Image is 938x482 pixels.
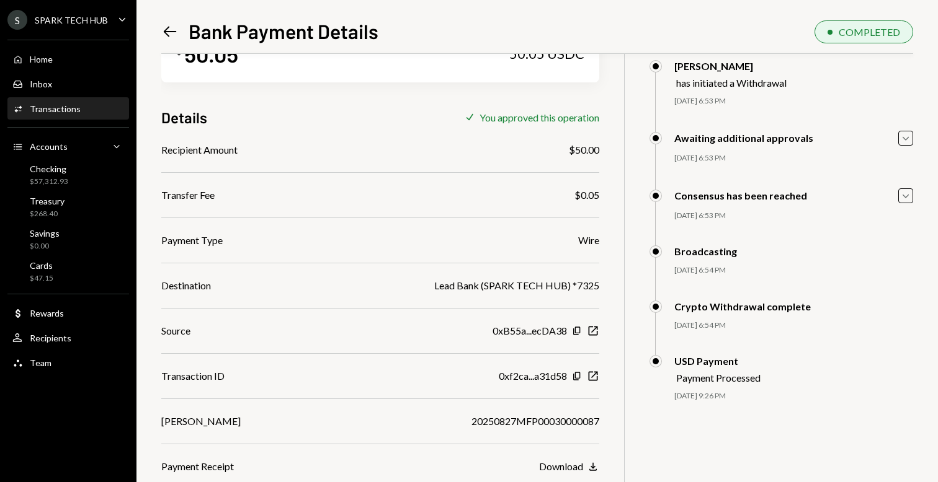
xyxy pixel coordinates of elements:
[161,142,238,157] div: Recipient Amount
[7,97,129,120] a: Transactions
[7,326,129,349] a: Recipients
[30,273,53,284] div: $47.15
[161,459,234,474] div: Payment Receipt
[674,132,813,144] div: Awaiting additional approvals
[674,60,787,72] div: [PERSON_NAME]
[7,72,129,95] a: Inbox
[161,233,223,248] div: Payment Type
[674,190,807,201] div: Consensus has been reached
[434,278,599,293] div: Lead Bank (SPARK TECH HUB) *7325
[674,355,761,367] div: USD Payment
[30,228,60,239] div: Savings
[161,323,190,338] div: Source
[480,112,599,123] div: You approved this operation
[569,142,599,157] div: $50.00
[674,265,913,276] div: [DATE] 6:54 PM
[7,351,129,374] a: Team
[674,300,811,312] div: Crypto Withdrawal complete
[30,357,51,368] div: Team
[30,241,60,252] div: $0.00
[30,79,52,89] div: Inbox
[7,192,129,222] a: Treasury$268.40
[161,369,225,383] div: Transaction ID
[161,278,211,293] div: Destination
[161,188,215,203] div: Transfer Fee
[30,177,68,187] div: $57,312.93
[578,233,599,248] div: Wire
[189,19,378,43] h1: Bank Payment Details
[161,414,241,429] div: [PERSON_NAME]
[7,224,129,254] a: Savings$0.00
[839,26,900,38] div: COMPLETED
[30,209,65,219] div: $268.40
[674,320,913,331] div: [DATE] 6:54 PM
[30,308,64,318] div: Rewards
[30,103,81,114] div: Transactions
[30,141,68,152] div: Accounts
[7,160,129,190] a: Checking$57,312.93
[7,48,129,70] a: Home
[7,256,129,286] a: Cards$47.15
[539,460,583,472] div: Download
[7,302,129,324] a: Rewards
[674,153,913,164] div: [DATE] 6:53 PM
[674,245,737,257] div: Broadcasting
[7,135,129,157] a: Accounts
[30,260,53,271] div: Cards
[574,188,599,203] div: $0.05
[539,460,599,474] button: Download
[30,54,53,64] div: Home
[30,333,71,343] div: Recipients
[674,391,913,401] div: [DATE] 9:26 PM
[7,10,27,30] div: S
[30,164,68,174] div: Checking
[30,196,65,206] div: Treasury
[676,372,761,383] div: Payment Processed
[676,77,787,89] div: has initiated a Withdrawal
[499,369,567,383] div: 0xf2ca...a31d58
[35,15,108,25] div: SPARK TECH HUB
[161,107,207,128] h3: Details
[674,96,913,107] div: [DATE] 6:53 PM
[493,323,567,338] div: 0xB55a...ecDA38
[674,211,913,221] div: [DATE] 6:53 PM
[471,414,599,429] div: 20250827MFP00030000087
